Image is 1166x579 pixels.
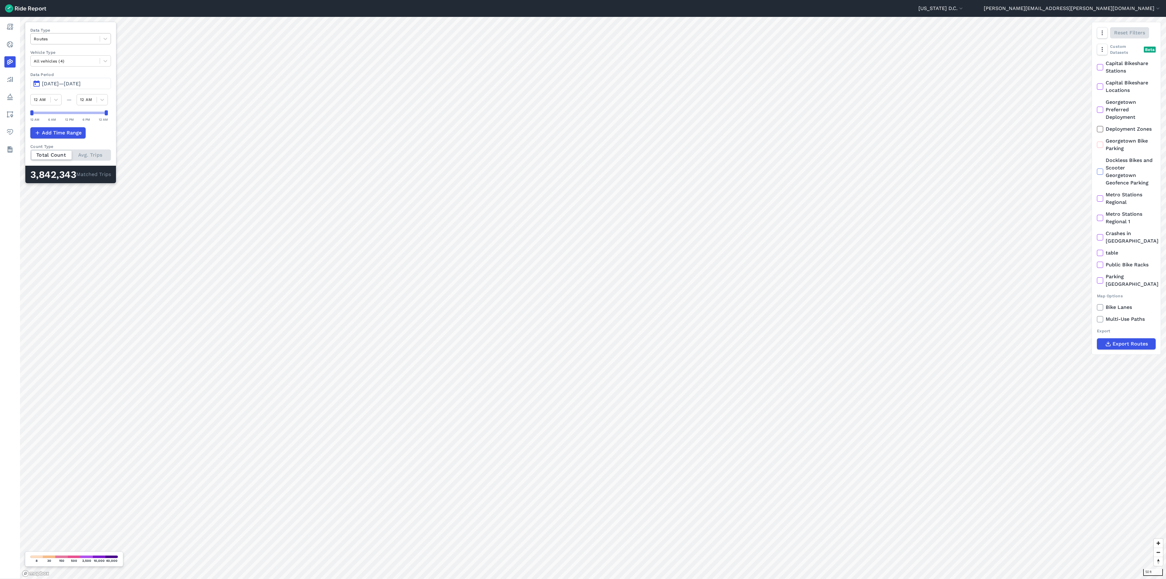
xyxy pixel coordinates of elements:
[1154,539,1163,548] button: Zoom in
[4,91,16,103] a: Policy
[30,143,111,149] div: Count Type
[1097,304,1156,311] label: Bike Lanes
[1113,340,1148,348] span: Export Routes
[25,166,116,183] div: Matched Trips
[1143,569,1163,576] div: 50 ft
[30,72,111,78] label: Data Period
[1154,557,1163,566] button: Reset bearing to north
[918,5,964,12] button: [US_STATE] D.C.
[4,21,16,33] a: Report
[42,81,81,87] span: [DATE]—[DATE]
[1097,261,1156,269] label: Public Bike Racks
[1114,29,1145,37] span: Reset Filters
[4,39,16,50] a: Realtime
[30,78,111,89] button: [DATE]—[DATE]
[4,144,16,155] a: Datasets
[62,96,77,103] div: —
[1110,27,1149,38] button: Reset Filters
[20,17,1166,579] canvas: Map
[1097,137,1156,152] label: Georgetown Bike Parking
[1097,191,1156,206] label: Metro Stations Regional
[1097,338,1156,350] button: Export Routes
[99,117,108,122] div: 12 AM
[1097,315,1156,323] label: Multi-Use Paths
[83,117,90,122] div: 6 PM
[1097,273,1156,288] label: Parking [GEOGRAPHIC_DATA]
[1097,293,1156,299] div: Map Options
[30,117,39,122] div: 12 AM
[4,56,16,68] a: Heatmaps
[22,570,49,577] a: Mapbox logo
[30,127,86,138] button: Add Time Range
[1097,60,1156,75] label: Capital Bikeshare Stations
[4,74,16,85] a: Analyze
[1097,210,1156,225] label: Metro Stations Regional 1
[1154,548,1163,557] button: Zoom out
[984,5,1161,12] button: [PERSON_NAME][EMAIL_ADDRESS][PERSON_NAME][DOMAIN_NAME]
[30,171,76,179] div: 3,842,343
[42,129,82,137] span: Add Time Range
[1097,125,1156,133] label: Deployment Zones
[65,117,74,122] div: 12 PM
[5,4,46,13] img: Ride Report
[1097,43,1156,55] div: Custom Datasets
[1097,328,1156,334] div: Export
[1097,79,1156,94] label: Capital Bikeshare Locations
[48,117,56,122] div: 6 AM
[1097,249,1156,257] label: table
[1097,98,1156,121] label: Georgetown Preferred Deployment
[4,109,16,120] a: Areas
[1097,230,1156,245] label: Crashes in [GEOGRAPHIC_DATA]
[30,49,111,55] label: Vehicle Type
[4,126,16,138] a: Health
[30,27,111,33] label: Data Type
[1144,47,1156,53] div: Beta
[1097,157,1156,187] label: Dockless Bikes and Scooter Georgetown Geofence Parking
